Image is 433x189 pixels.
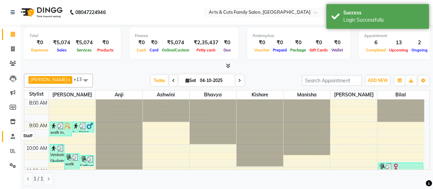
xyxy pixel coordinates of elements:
input: Search Appointment [302,75,362,86]
div: Stylist [24,91,49,98]
button: ADD NEW [366,76,390,85]
span: Bhavya [190,91,236,99]
span: Petty cash [195,48,217,52]
div: 9:00 AM [28,122,49,129]
b: 08047224946 [75,3,105,22]
div: 10:00 AM [25,145,49,152]
span: 1 / 1 [34,175,43,182]
span: Sales [55,48,68,52]
span: ADD NEW [368,78,388,83]
div: jj ., TK04, 09:00 AM-09:30 AM, MEN HAIR CUT,MEN SHAVE \ TRIM \ [PERSON_NAME],WINE FACIAL [72,122,94,132]
div: ₹5,074 [50,39,73,47]
span: Products [95,48,115,52]
div: ₹0 [135,39,148,47]
span: Online/Custom [160,48,191,52]
div: ₹5,074 [73,39,95,47]
span: Ashwini [143,91,189,99]
div: ₹5,074 [160,39,191,47]
span: Card [148,48,160,52]
a: x [67,77,70,82]
span: Bilal [377,91,424,99]
span: Anji [96,91,142,99]
div: ₹0 [289,39,308,47]
div: ₹0 [221,39,233,47]
img: logo [17,3,64,22]
span: Ongoing [410,48,429,52]
div: Login Successfully. [343,16,424,24]
span: +13 [74,76,87,82]
div: ₹2,35,437 [191,39,221,47]
span: Expenses [29,48,50,52]
div: Success [343,9,424,16]
div: ₹0 [271,39,289,47]
div: Rakhi RRL, TK07, 10:50 AM-11:50 AM, ADVANCED HAIR CUT [378,163,422,184]
div: 8:00 AM [28,99,49,107]
span: [PERSON_NAME] [30,77,67,82]
span: Voucher [253,48,271,52]
div: 11:00 AM [25,167,49,175]
span: Today [151,75,168,86]
div: ₹0 [330,39,345,47]
span: [PERSON_NAME] [49,91,95,99]
div: Venkatesh Skyliete, TK05, 10:00 AM-10:50 AM, MEN HAIR CUT,MEN SHAVE \ TRIM \ [PERSON_NAME] [50,144,64,162]
div: 2 [410,39,429,47]
div: 13 [387,39,410,47]
span: Wallet [330,48,345,52]
div: Staff [22,132,34,140]
span: Manisha [283,91,330,99]
div: Finance [135,33,233,39]
div: Sathya, TK01, 10:30 AM-11:00 AM, MEN HAIR CUT [80,155,94,166]
span: Services [75,48,93,52]
div: ₹0 [253,39,271,47]
div: ₹0 [29,39,50,47]
span: Prepaid [271,48,289,52]
span: [PERSON_NAME] [330,91,377,99]
span: Kishore [237,91,283,99]
span: Sat [184,78,198,83]
input: 2025-10-04 [198,75,232,86]
div: ₹0 [148,39,160,47]
div: Total [29,33,115,39]
div: walk in, TK02, 09:00 AM-09:40 AM, MEN HAIR CUT,NAVARATNA HEAD MASSAGE (10MIN) [50,122,72,136]
span: Due [222,48,232,52]
span: Upcoming [387,48,410,52]
div: 6 [364,39,387,47]
div: Redemption [253,33,345,39]
span: Cash [135,48,148,52]
span: Completed [364,48,387,52]
span: Package [289,48,308,52]
div: ₹0 [95,39,115,47]
span: Gift Cards [308,48,330,52]
div: ₹0 [308,39,330,47]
